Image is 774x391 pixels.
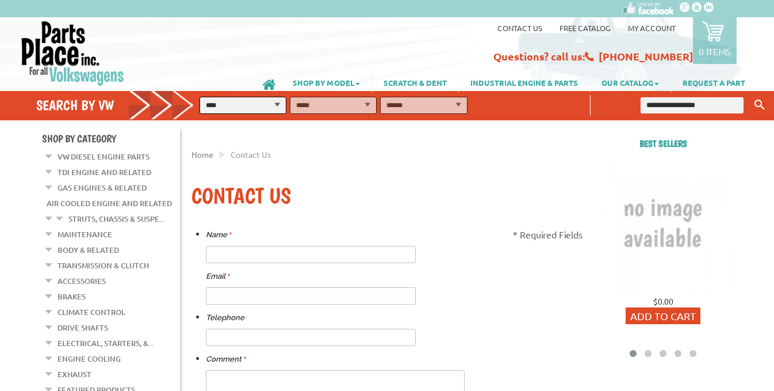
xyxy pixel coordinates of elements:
a: Free Catalog [560,23,611,33]
a: Drive Shafts [58,320,108,335]
label: Comment [206,352,246,366]
a: My Account [628,23,676,33]
label: Name [206,228,232,242]
a: Body & Related [58,242,119,257]
p: 0 items [699,45,731,57]
a: 0 items [693,17,737,64]
h4: Search by VW [36,97,202,113]
a: OUR CATALOG [590,73,670,92]
a: SCRATCH & DENT [372,73,458,92]
a: Home [191,149,213,160]
h1: Contact Us [191,183,583,210]
button: Keyword Search [751,96,768,115]
label: Telephone [206,311,244,325]
span: Contact Us [231,149,271,160]
h4: Shop By Category [42,132,180,145]
span: $0.00 [653,296,673,306]
a: Climate Control [58,305,125,320]
a: Air Cooled Engine and Related [47,196,172,211]
a: Accessories [58,274,106,288]
a: VW Diesel Engine Parts [58,149,150,164]
a: REQUEST A PART [671,73,757,92]
a: INDUSTRIAL ENGINE & PARTS [459,73,589,92]
a: Contact us [497,23,542,33]
a: TDI Engine and Related [58,165,151,180]
a: Exhaust [58,367,91,382]
a: Maintenance [58,227,112,242]
button: Add to Cart [626,308,700,324]
a: Electrical, Starters, &... [58,336,154,351]
a: Engine Cooling [58,351,121,366]
a: Struts, Chassis & Suspe... [68,211,164,226]
h2: Best sellers [594,138,732,149]
img: Parts Place Inc! [20,20,125,86]
a: Brakes [58,289,86,304]
span: Add to Cart [630,310,696,322]
a: Transmission & Clutch [58,258,149,273]
a: Gas Engines & Related [58,180,147,195]
p: * Required Fields [513,227,583,241]
a: SHOP BY MODEL [281,73,371,92]
label: Email [206,269,230,283]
